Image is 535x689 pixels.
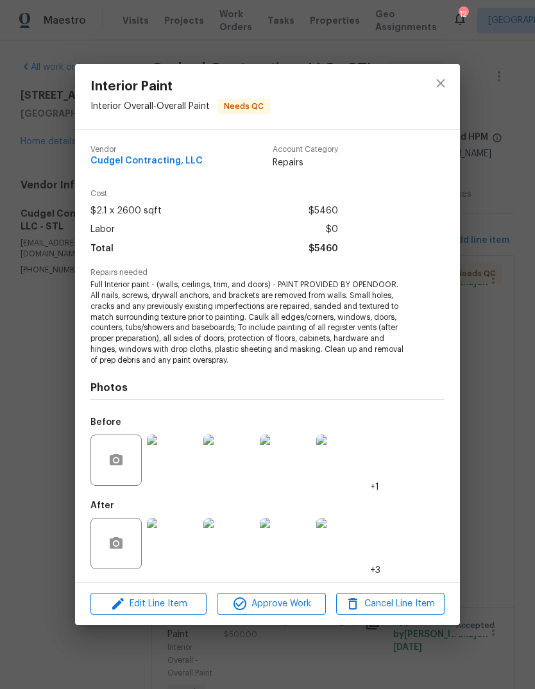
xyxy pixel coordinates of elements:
[273,156,338,169] span: Repairs
[459,8,468,21] div: 12
[90,381,445,394] h4: Photos
[217,593,325,615] button: Approve Work
[90,279,409,365] span: Full Interior paint - (walls, ceilings, trim, and doors) - PAINT PROVIDED BY OPENDOOR. All nails,...
[309,240,338,258] span: $5460
[309,202,338,220] span: $5460
[273,145,338,154] span: Account Category
[90,220,115,239] span: Labor
[90,593,207,615] button: Edit Line Item
[336,593,445,615] button: Cancel Line Item
[221,596,321,612] span: Approve Work
[90,102,210,111] span: Interior Overall - Overall Paint
[90,418,121,427] h5: Before
[90,156,203,166] span: Cudgel Contracting, LLC
[90,79,270,94] span: Interior Paint
[370,564,380,577] span: +3
[90,240,114,258] span: Total
[90,202,162,220] span: $2.1 x 2600 sqft
[90,501,114,510] h5: After
[90,190,338,198] span: Cost
[219,100,269,113] span: Needs QC
[326,220,338,239] span: $0
[94,596,203,612] span: Edit Line Item
[90,269,445,277] span: Repairs needed
[425,68,456,99] button: close
[370,481,379,494] span: +1
[340,596,441,612] span: Cancel Line Item
[90,145,203,154] span: Vendor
